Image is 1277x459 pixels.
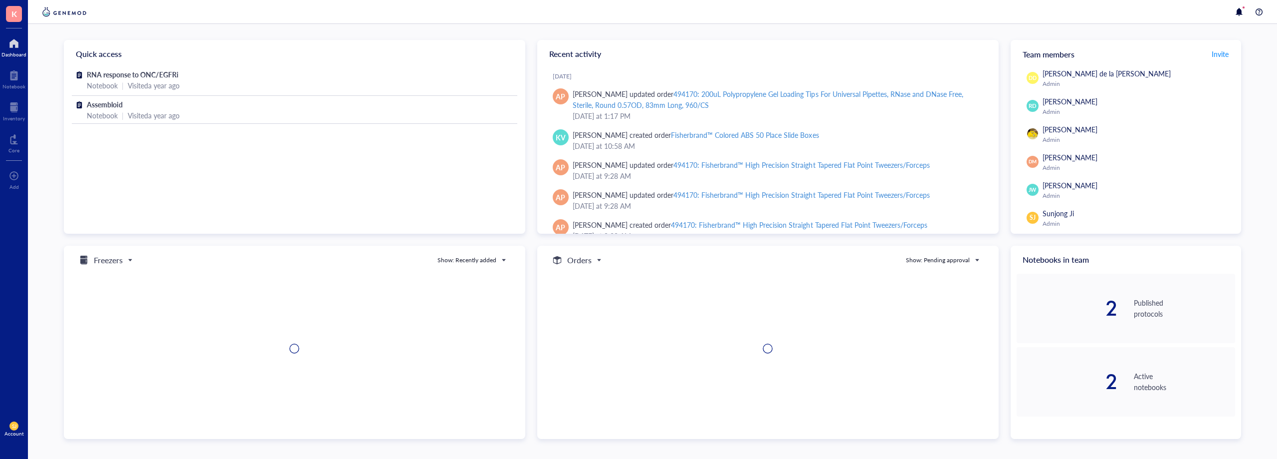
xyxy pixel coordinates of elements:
span: DD [1029,74,1037,82]
span: [PERSON_NAME] [1043,180,1097,190]
span: AP [556,91,565,102]
div: [PERSON_NAME] updated order [573,88,983,110]
a: Dashboard [1,35,26,57]
img: genemod-logo [40,6,89,18]
div: [DATE] at 9:28 AM [573,200,983,211]
img: da48f3c6-a43e-4a2d-aade-5eac0d93827f.jpeg [1027,128,1038,139]
a: AP[PERSON_NAME] created order494170: Fisherbrand™ High Precision Straight Tapered Flat Point Twee... [545,215,991,245]
div: Account [4,431,24,437]
a: AP[PERSON_NAME] updated order494170: Fisherbrand™ High Precision Straight Tapered Flat Point Twee... [545,155,991,185]
div: Fisherbrand™ Colored ABS 50 Place Slide Boxes [671,130,819,140]
div: Published protocols [1134,297,1235,319]
div: Dashboard [1,51,26,57]
div: Show: Recently added [437,256,496,265]
div: 494170: Fisherbrand™ High Precision Straight Tapered Flat Point Tweezers/Forceps [673,160,930,170]
div: Add [9,184,19,190]
div: 2 [1017,298,1118,318]
a: Inventory [3,99,25,121]
h5: Orders [567,254,592,266]
span: K [11,7,17,20]
div: Admin [1043,164,1231,172]
div: [PERSON_NAME] created order [573,129,819,140]
div: Show: Pending approval [906,256,970,265]
div: Core [8,147,19,153]
div: 2 [1017,372,1118,392]
div: [DATE] at 10:58 AM [573,140,983,151]
div: Team members [1011,40,1241,68]
button: Invite [1211,46,1229,62]
span: [PERSON_NAME] [1043,96,1097,106]
a: AP[PERSON_NAME] updated order494170: Fisherbrand™ High Precision Straight Tapered Flat Point Twee... [545,185,991,215]
span: [PERSON_NAME] [1043,124,1097,134]
span: Invite [1212,49,1229,59]
span: JW [1029,186,1037,194]
div: Recent activity [537,40,999,68]
div: Notebook [87,80,118,91]
span: RNA response to ONC/EGFRi [87,69,179,79]
span: SJ [1030,213,1036,222]
div: Notebook [2,83,25,89]
h5: Freezers [94,254,123,266]
span: SJ [12,423,16,429]
a: AP[PERSON_NAME] updated order494170: 200uL Polypropylene Gel Loading Tips For Universal Pipettes,... [545,84,991,125]
div: Admin [1043,136,1231,144]
div: Admin [1043,220,1231,228]
span: AP [556,192,565,203]
a: Core [8,131,19,153]
div: Admin [1043,108,1231,116]
div: Notebook [87,110,118,121]
div: Inventory [3,115,25,121]
div: [DATE] at 9:28 AM [573,170,983,181]
div: | [122,80,124,91]
div: 494170: Fisherbrand™ High Precision Straight Tapered Flat Point Tweezers/Forceps [673,190,930,200]
span: AP [556,162,565,173]
span: KV [556,132,566,143]
div: [PERSON_NAME] updated order [573,159,930,170]
span: Assembloid [87,99,123,109]
span: RD [1029,102,1037,110]
a: KV[PERSON_NAME] created orderFisherbrand™ Colored ABS 50 Place Slide Boxes[DATE] at 10:58 AM [545,125,991,155]
div: Admin [1043,80,1231,88]
div: | [122,110,124,121]
div: Quick access [64,40,525,68]
div: Notebooks in team [1011,246,1241,274]
div: Visited a year ago [128,110,180,121]
div: [DATE] at 1:17 PM [573,110,983,121]
a: Notebook [2,67,25,89]
div: Visited a year ago [128,80,180,91]
div: Admin [1043,192,1231,200]
span: Sunjong Ji [1043,208,1074,218]
span: DM [1029,158,1037,165]
div: [DATE] [553,72,991,80]
span: [PERSON_NAME] [1043,152,1097,162]
div: Active notebooks [1134,371,1235,393]
div: 494170: 200uL Polypropylene Gel Loading Tips For Universal Pipettes, RNase and DNase Free, Steril... [573,89,963,110]
span: [PERSON_NAME] de la [PERSON_NAME] [1043,68,1171,78]
div: [PERSON_NAME] updated order [573,189,930,200]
